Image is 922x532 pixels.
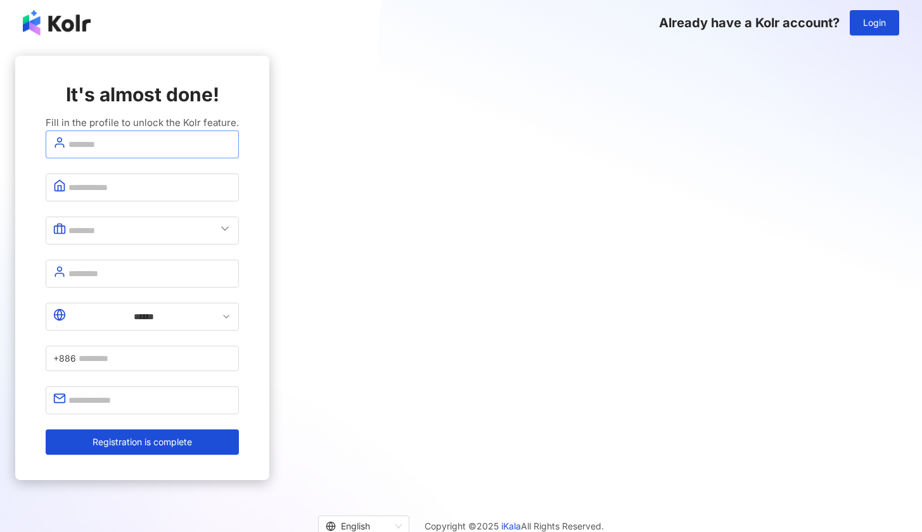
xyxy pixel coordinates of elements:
span: Fill in the profile to unlock the Kolr feature. [46,115,239,130]
span: +886 [53,351,76,365]
span: Already have a Kolr account? [659,15,840,30]
button: Login [850,10,899,35]
a: iKala [501,521,521,531]
span: Login [863,18,886,28]
span: It's almost done! [66,81,219,108]
button: Registration is complete [46,429,239,455]
span: Registration is complete [93,437,192,447]
img: logo [23,10,91,35]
